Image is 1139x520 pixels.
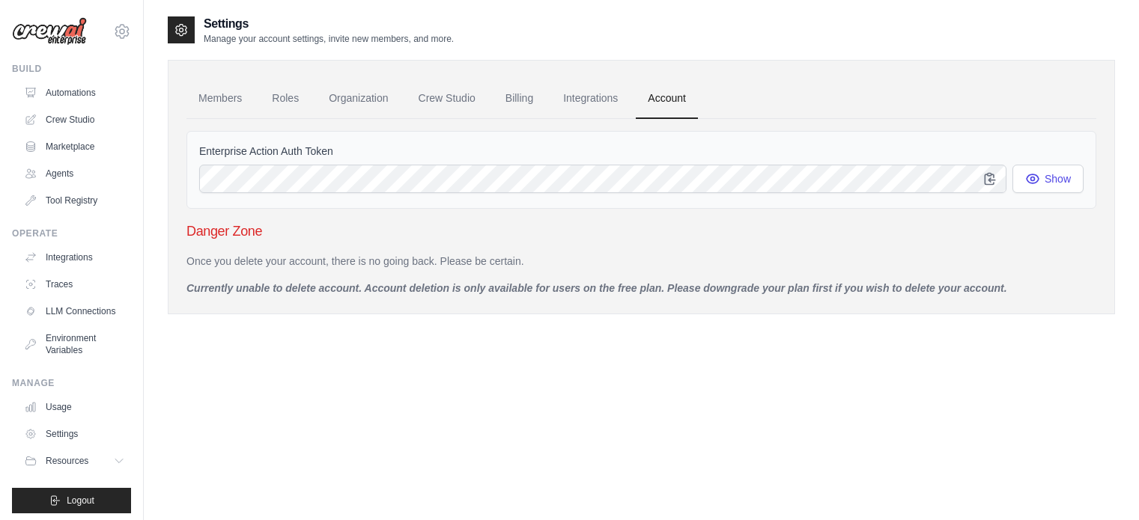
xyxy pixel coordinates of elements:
[18,135,131,159] a: Marketplace
[18,449,131,473] button: Resources
[18,299,131,323] a: LLM Connections
[12,227,131,239] div: Operate
[199,144,1084,159] label: Enterprise Action Auth Token
[18,395,131,419] a: Usage
[186,254,1096,269] p: Once you delete your account, there is no going back. Please be certain.
[67,495,94,507] span: Logout
[18,422,131,446] a: Settings
[407,79,488,119] a: Crew Studio
[204,33,454,45] p: Manage your account settings, invite new members, and more.
[18,81,131,105] a: Automations
[12,63,131,75] div: Build
[204,15,454,33] h2: Settings
[18,245,131,269] a: Integrations
[1012,165,1084,193] button: Show
[186,79,254,119] a: Members
[260,79,311,119] a: Roles
[18,272,131,296] a: Traces
[46,455,88,467] span: Resources
[18,108,131,132] a: Crew Studio
[317,79,400,119] a: Organization
[636,79,698,119] a: Account
[12,17,87,46] img: Logo
[186,281,1096,296] p: Currently unable to delete account. Account deletion is only available for users on the free plan...
[18,326,131,362] a: Environment Variables
[18,162,131,186] a: Agents
[18,189,131,212] a: Tool Registry
[551,79,630,119] a: Integrations
[186,221,1096,242] h3: Danger Zone
[493,79,545,119] a: Billing
[12,377,131,389] div: Manage
[12,488,131,513] button: Logout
